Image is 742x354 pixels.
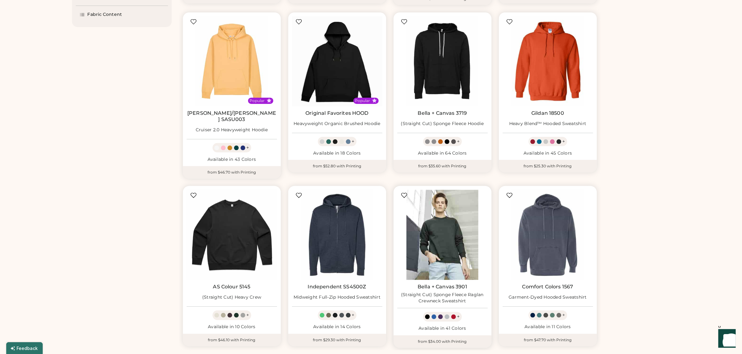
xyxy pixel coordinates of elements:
img: BELLA + CANVAS 3719 (Straight Cut) Sponge Fleece Hoodie [397,16,488,106]
img: Original Favorites HOOD Heavyweight Organic Brushed Hoodie [292,16,382,106]
a: Comfort Colors 1567 [522,284,573,290]
div: Available in 64 Colors [397,150,488,156]
img: Gildan 18500 Heavy Blend™ Hooded Sweatshirt [503,16,593,106]
div: + [352,138,355,145]
div: Garment-Dyed Hooded Sweatshirt [509,294,587,300]
div: + [457,138,460,145]
a: Bella + Canvas 3901 [418,284,467,290]
img: Comfort Colors 1567 Garment-Dyed Hooded Sweatshirt [503,190,593,280]
div: Heavy Blend™ Hooded Sweatshirt [509,121,586,127]
img: AS Colour 5145 (Straight Cut) Heavy Crew [187,190,277,280]
div: from $34.00 with Printing [394,335,491,348]
div: from $46.10 with Printing [183,334,281,346]
div: Heavyweight Organic Brushed Hoodie [294,121,381,127]
div: + [457,313,460,320]
div: + [352,312,355,319]
a: [PERSON_NAME]/[PERSON_NAME] SASU003 [187,110,277,123]
div: Available in 41 Colors [397,325,488,332]
div: Popular [355,98,370,103]
div: Available in 10 Colors [187,324,277,330]
div: from $25.30 with Printing [499,160,597,172]
a: Bella + Canvas 3719 [418,110,467,116]
img: Independent Trading Co. SS4500Z Midweight Full-Zip Hooded Sweatshirt [292,190,382,280]
div: from $52.80 with Printing [288,160,386,172]
div: Available in 11 Colors [503,324,593,330]
div: Midweight Full-Zip Hooded Sweatshirt [294,294,381,300]
button: Popular Style [267,98,271,103]
div: from $35.60 with Printing [394,160,491,172]
a: Independent SS4500Z [308,284,366,290]
img: Stanley/Stella SASU003 Cruiser 2.0 Heavyweight Hoodie [187,16,277,106]
div: from $46.70 with Printing [183,166,281,179]
div: (Straight Cut) Sponge Fleece Raglan Crewneck Sweatshirt [397,292,488,304]
div: Fabric Content [88,12,122,18]
div: (Straight Cut) Sponge Fleece Hoodie [401,121,484,127]
a: Original Favorites HOOD [305,110,368,116]
div: Cruiser 2.0 Heavyweight Hoodie [196,127,268,133]
div: Available in 45 Colors [503,150,593,156]
button: Popular Style [372,98,377,103]
div: + [562,138,565,145]
a: AS Colour 5145 [213,284,250,290]
iframe: Front Chat [712,326,739,353]
div: + [247,312,249,319]
div: + [562,312,565,319]
a: Gildan 18500 [531,110,564,116]
div: Popular [250,98,265,103]
img: BELLA + CANVAS 3901 (Straight Cut) Sponge Fleece Raglan Crewneck Sweatshirt [397,190,488,280]
div: (Straight Cut) Heavy Crew [202,294,261,300]
div: Available in 14 Colors [292,324,382,330]
div: Available in 43 Colors [187,156,277,163]
div: + [247,144,249,151]
div: Available in 18 Colors [292,150,382,156]
div: from $29.30 with Printing [288,334,386,346]
div: from $47.70 with Printing [499,334,597,346]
